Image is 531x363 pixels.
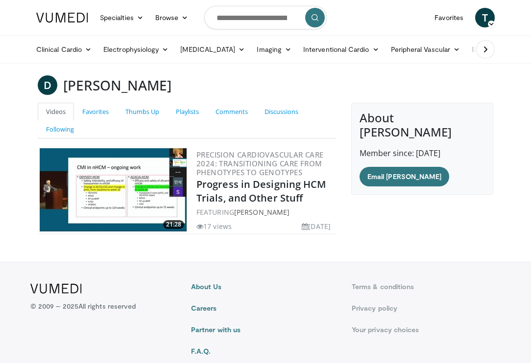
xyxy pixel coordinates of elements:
input: Search topics, interventions [204,6,327,29]
a: [MEDICAL_DATA] [174,40,251,59]
a: Thumbs Up [117,103,168,121]
a: Favorites [74,103,117,121]
a: Business [466,40,516,59]
a: About Us [191,282,340,292]
h3: [PERSON_NAME] [63,75,171,95]
a: T [475,8,495,27]
a: Browse [149,8,194,27]
p: © 2009 – 2025 [30,301,136,311]
li: 17 views [196,221,232,231]
a: Comments [207,103,256,121]
div: FEATURING [196,207,335,217]
a: D [38,75,57,95]
a: Discussions [256,103,307,121]
a: Progress in Designing HCM Trials, and Other Stuff [196,178,326,204]
a: Specialties [94,8,149,27]
a: Partner with us [191,325,340,335]
a: [PERSON_NAME] [234,207,290,217]
a: Peripheral Vascular [385,40,466,59]
img: 59edfb3f-813f-4a19-976c-4be9c685ce21.300x170_q85_crop-smart_upscale.jpg [40,148,187,231]
span: All rights reserved [78,302,136,310]
h4: About [PERSON_NAME] [360,111,485,139]
p: Member since: [DATE] [360,147,485,159]
img: VuMedi Logo [30,284,82,294]
a: Your privacy choices [352,325,501,335]
a: Email [PERSON_NAME] [360,167,449,186]
a: Imaging [251,40,297,59]
a: Careers [191,303,340,313]
a: Privacy policy [352,303,501,313]
a: Precision Cardiovascular Care 2024: Transitioning Care from Phenotypes to Genotypes [196,150,324,177]
a: Videos [38,103,74,121]
a: F.A.Q. [191,346,340,356]
a: Playlists [168,103,207,121]
span: 21:28 [163,220,184,229]
a: Favorites [429,8,469,27]
a: 21:28 [40,148,187,231]
a: Terms & conditions [352,282,501,292]
img: VuMedi Logo [36,13,88,23]
li: [DATE] [302,221,331,231]
a: Following [38,120,82,138]
a: Electrophysiology [97,40,174,59]
a: Clinical Cardio [30,40,97,59]
a: Interventional Cardio [297,40,385,59]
